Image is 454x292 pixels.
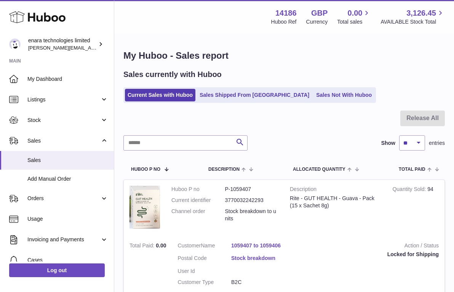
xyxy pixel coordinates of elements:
[380,18,445,26] span: AVAILABLE Stock Total
[123,50,445,62] h1: My Huboo - Sales report
[9,39,21,50] img: Dee@enara.co
[178,279,232,286] dt: Customer Type
[27,215,108,223] span: Usage
[27,195,100,202] span: Orders
[178,242,232,251] dt: Name
[293,167,345,172] span: ALLOCATED Quantity
[197,89,312,101] a: Sales Shipped From [GEOGRAPHIC_DATA]
[225,197,279,204] dd: 3770032242293
[290,186,381,195] strong: Description
[337,18,371,26] span: Total sales
[231,279,285,286] dd: B2C
[156,242,166,249] span: 0.00
[290,195,381,209] div: Rite - GUT HEALTH - Guava - Pack (15 x Sachet 8g)
[171,186,225,193] dt: Huboo P no
[337,8,371,26] a: 0.00 Total sales
[313,89,374,101] a: Sales Not With Huboo
[392,186,427,194] strong: Quantity Sold
[306,18,328,26] div: Currency
[27,137,100,144] span: Sales
[27,75,108,83] span: My Dashboard
[208,167,240,172] span: Description
[231,255,285,262] a: Stock breakdown
[296,251,439,258] div: Locked for Shipping
[380,8,445,26] a: 3,126.45 AVAILABLE Stock Total
[27,175,108,183] span: Add Manual Order
[178,268,232,275] dt: User Id
[27,236,100,243] span: Invoicing and Payments
[27,117,100,124] span: Stock
[27,96,100,103] span: Listings
[129,186,160,229] img: 1758518808.jpg
[381,140,395,147] label: Show
[225,186,279,193] dd: P-1059407
[28,45,153,51] span: [PERSON_NAME][EMAIL_ADDRESS][DOMAIN_NAME]
[348,8,363,18] span: 0.00
[27,257,108,264] span: Cases
[275,8,297,18] strong: 14186
[171,208,225,222] dt: Channel order
[225,208,279,222] dd: Stock breakdown to units
[131,167,160,172] span: Huboo P no
[178,242,201,249] span: Customer
[178,255,232,264] dt: Postal Code
[271,18,297,26] div: Huboo Ref
[9,263,105,277] a: Log out
[171,197,225,204] dt: Current identifier
[296,242,439,251] strong: Action / Status
[123,69,222,80] h2: Sales currently with Huboo
[231,242,285,249] a: 1059407 to 1059406
[129,242,156,250] strong: Total Paid
[311,8,328,18] strong: GBP
[406,8,436,18] span: 3,126.45
[429,140,445,147] span: entries
[399,167,425,172] span: Total paid
[125,89,195,101] a: Current Sales with Huboo
[27,157,108,164] span: Sales
[28,37,97,51] div: enara technologies limited
[387,180,444,236] td: 94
